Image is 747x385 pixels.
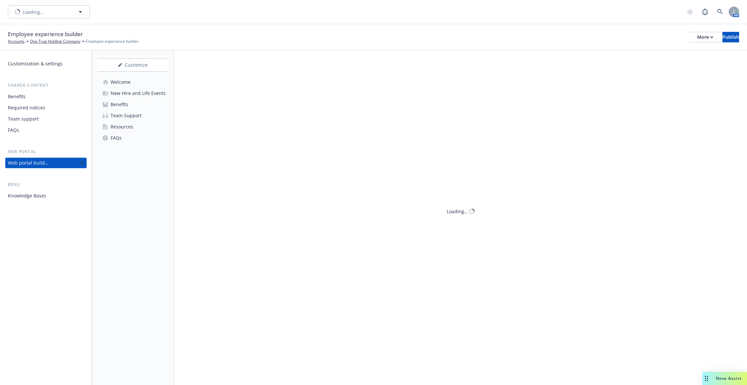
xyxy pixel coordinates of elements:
[5,82,87,89] div: Shared content
[97,58,168,72] button: Customize
[8,114,39,124] div: Team support
[97,133,168,143] a: FAQs
[8,191,46,201] div: Knowledge Bases
[714,5,727,18] a: Search
[97,77,168,87] a: Welcome
[698,5,712,18] a: Report a Bug
[689,32,721,42] button: More
[86,38,139,44] span: Employee experience builder
[5,181,87,188] div: Benji
[702,372,747,385] button: Nova Assist
[8,30,83,38] span: Employee experience builder
[111,133,122,143] div: FAQs
[5,91,87,102] a: Benefits
[722,32,739,42] button: Publish
[5,158,87,168] a: Web portal builder
[8,158,49,168] div: Web portal builder
[111,110,142,121] div: Team Support
[8,5,90,18] button: Loading...
[97,59,168,71] div: Customize
[5,148,87,155] div: Web portal
[111,99,128,110] div: Benefits
[8,125,19,135] div: FAQs
[97,99,168,110] a: Benefits
[447,208,468,215] div: Loading...
[8,91,26,102] div: Benefits
[716,375,742,381] span: Nova Assist
[702,372,711,385] div: Drag to move
[5,125,87,135] a: FAQs
[5,114,87,124] a: Team support
[697,32,713,42] div: More
[23,9,44,15] span: Loading...
[111,77,131,87] div: Welcome
[97,122,168,132] a: Resources
[111,88,166,99] div: New Hire and Life Events
[8,38,25,44] a: Accounts
[30,38,80,44] a: One True Holding Company
[97,88,168,99] a: New Hire and Life Events
[5,102,87,113] a: Required notices
[8,102,45,113] div: Required notices
[5,191,87,201] a: Knowledge Bases
[111,122,133,132] div: Resources
[683,5,696,18] a: Start snowing
[5,58,87,69] a: Customization & settings
[97,110,168,121] a: Team Support
[8,58,63,69] div: Customization & settings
